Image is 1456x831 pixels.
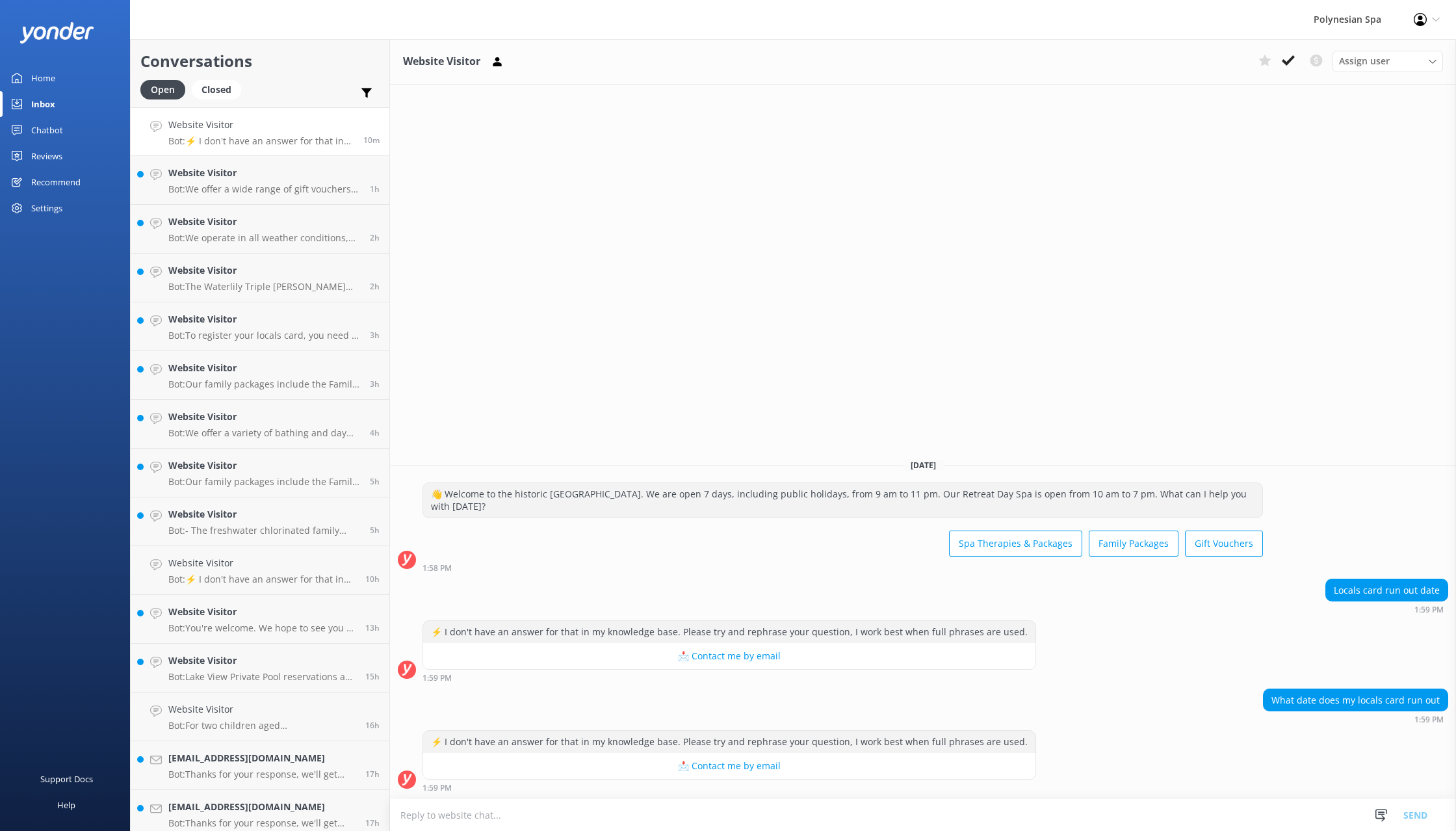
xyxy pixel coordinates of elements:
[422,784,452,792] strong: 1:59 PM
[370,476,380,487] span: Sep 29 2025 08:49am (UTC +13:00) Pacific/Auckland
[31,117,63,143] div: Chatbot
[168,232,360,244] p: Bot: We operate in all weather conditions, including rain. Most of our pools are uncovered, but t...
[168,361,360,375] h4: Website Visitor
[363,135,380,146] span: Sep 29 2025 01:59pm (UTC +13:00) Pacific/Auckland
[370,378,380,389] span: Sep 29 2025 10:54am (UTC +13:00) Pacific/Auckland
[168,378,360,390] p: Bot: Our family packages include the Family Pools Package and the Family Pools - Splash & Kapiti ...
[168,458,360,473] h4: Website Visitor
[131,644,389,692] a: Website VisitorBot:Lake View Private Pool reservations are for 45-minute slots and require a mini...
[168,622,356,634] p: Bot: You're welcome. We hope to see you at [GEOGRAPHIC_DATA] soon!
[131,351,389,400] a: Website VisitorBot:Our family packages include the Family Pools Package and the Family Pools - Sp...
[365,574,380,585] span: Sep 29 2025 03:37am (UTC +13:00) Pacific/Auckland
[168,312,360,326] h4: Website Visitor
[168,525,360,536] p: Bot: - The freshwater chlorinated family pool is heated to 33°C (91°F). - Two additional pools of...
[949,531,1082,557] button: Spa Therapies & Packages
[131,156,389,205] a: Website VisitorBot:We offer a wide range of gift vouchers for our Retreat Day Spa, Pools, Cafe & ...
[140,49,380,73] h2: Conversations
[168,118,354,132] h4: Website Visitor
[168,574,356,585] p: Bot: ⚡ I don't have an answer for that in my knowledge base. Please try and rephrase your questio...
[131,205,389,254] a: Website VisitorBot:We operate in all weather conditions, including rain. Most of our pools are un...
[403,53,480,70] h3: Website Visitor
[192,80,241,99] div: Closed
[168,281,360,293] p: Bot: The Waterlily Triple [PERSON_NAME] Facial is a 1-hour treatment that nourishes and revitaliz...
[168,166,360,180] h4: Website Visitor
[370,525,380,536] span: Sep 29 2025 08:43am (UTC +13:00) Pacific/Auckland
[422,783,1036,792] div: Sep 29 2025 01:59pm (UTC +13:00) Pacific/Auckland
[1414,606,1444,614] strong: 1:59 PM
[1264,689,1448,711] div: What date does my locals card run out
[19,22,94,44] img: yonder-white-logo.png
[131,741,389,790] a: [EMAIL_ADDRESS][DOMAIN_NAME]Bot:Thanks for your response, we'll get back to you as soon as we can...
[370,330,380,341] span: Sep 29 2025 10:56am (UTC +13:00) Pacific/Auckland
[1339,54,1390,68] span: Assign user
[168,263,360,278] h4: Website Visitor
[168,817,356,829] p: Bot: Thanks for your response, we'll get back to you as soon as we can during opening hours.
[1332,51,1443,72] div: Assign User
[140,80,185,99] div: Open
[131,107,389,156] a: Website VisitorBot:⚡ I don't have an answer for that in my knowledge base. Please try and rephras...
[31,143,62,169] div: Reviews
[31,195,62,221] div: Settings
[365,817,380,828] span: Sep 28 2025 08:45pm (UTC +13:00) Pacific/Auckland
[423,643,1035,669] button: 📩 Contact me by email
[168,605,356,619] h4: Website Visitor
[168,720,356,732] p: Bot: For two children aged [DEMOGRAPHIC_DATA], the pricing depends on the pool area you choose: -...
[1325,605,1448,614] div: Sep 29 2025 01:59pm (UTC +13:00) Pacific/Auckland
[31,65,55,91] div: Home
[370,281,380,292] span: Sep 29 2025 11:22am (UTC +13:00) Pacific/Auckland
[168,215,360,229] h4: Website Visitor
[370,232,380,243] span: Sep 29 2025 11:42am (UTC +13:00) Pacific/Auckland
[423,753,1035,779] button: 📩 Contact me by email
[422,674,452,682] strong: 1:59 PM
[365,671,380,682] span: Sep 28 2025 10:50pm (UTC +13:00) Pacific/Auckland
[131,254,389,302] a: Website VisitorBot:The Waterlily Triple [PERSON_NAME] Facial is a 1-hour treatment that nourishes...
[423,621,1035,643] div: ⚡ I don't have an answer for that in my knowledge base. Please try and rephrase your question, I ...
[422,563,1263,572] div: Sep 29 2025 01:58pm (UTC +13:00) Pacific/Auckland
[140,82,192,96] a: Open
[131,595,389,644] a: Website VisitorBot:You're welcome. We hope to see you at [GEOGRAPHIC_DATA] soon!13h
[1263,715,1448,724] div: Sep 29 2025 01:59pm (UTC +13:00) Pacific/Auckland
[168,135,354,147] p: Bot: ⚡ I don't have an answer for that in my knowledge base. Please try and rephrase your questio...
[422,673,1036,682] div: Sep 29 2025 01:59pm (UTC +13:00) Pacific/Auckland
[168,330,360,341] p: Bot: To register your locals card, you need to sign up online and then collect your locals card a...
[423,731,1035,753] div: ⚡ I don't have an answer for that in my knowledge base. Please try and rephrase your question, I ...
[903,460,944,471] span: [DATE]
[423,483,1262,518] div: 👋 Welcome to the historic [GEOGRAPHIC_DATA]. We are open 7 days, including public holidays, from ...
[168,769,356,780] p: Bot: Thanks for your response, we'll get back to you as soon as we can during opening hours.
[131,497,389,546] a: Website VisitorBot:- The freshwater chlorinated family pool is heated to 33°C (91°F). - Two addit...
[131,449,389,497] a: Website VisitorBot:Our family packages include the Family Pools Package and the Family Pools - Sp...
[168,751,356,765] h4: [EMAIL_ADDRESS][DOMAIN_NAME]
[131,400,389,449] a: Website VisitorBot:We offer a variety of bathing and day spa packages. For massage or spa therapy...
[192,82,248,96] a: Closed
[168,183,360,195] p: Bot: We offer a wide range of gift vouchers for our Retreat Day Spa, Pools, Cafe & Spa Essentials...
[1185,531,1263,557] button: Gift Vouchers
[168,556,356,570] h4: Website Visitor
[31,169,81,195] div: Recommend
[57,792,75,818] div: Help
[1326,579,1448,601] div: Locals card run out date
[168,653,356,668] h4: Website Visitor
[168,671,356,683] p: Bot: Lake View Private Pool reservations are for 45-minute slots and require a minimum of two adu...
[370,183,380,194] span: Sep 29 2025 12:48pm (UTC +13:00) Pacific/Auckland
[168,800,356,814] h4: [EMAIL_ADDRESS][DOMAIN_NAME]
[365,720,380,731] span: Sep 28 2025 09:13pm (UTC +13:00) Pacific/Auckland
[1089,531,1178,557] button: Family Packages
[131,692,389,741] a: Website VisitorBot:For two children aged [DEMOGRAPHIC_DATA], the pricing depends on the pool area...
[131,546,389,595] a: Website VisitorBot:⚡ I don't have an answer for that in my knowledge base. Please try and rephras...
[422,564,452,572] strong: 1:58 PM
[168,702,356,717] h4: Website Visitor
[168,427,360,439] p: Bot: We offer a variety of bathing and day spa packages. For massage or spa therapy, you can brow...
[40,766,93,792] div: Support Docs
[31,91,55,117] div: Inbox
[131,302,389,351] a: Website VisitorBot:To register your locals card, you need to sign up online and then collect your...
[365,769,380,780] span: Sep 28 2025 09:00pm (UTC +13:00) Pacific/Auckland
[365,622,380,633] span: Sep 29 2025 01:08am (UTC +13:00) Pacific/Auckland
[168,410,360,424] h4: Website Visitor
[1414,716,1444,724] strong: 1:59 PM
[370,427,380,438] span: Sep 29 2025 10:07am (UTC +13:00) Pacific/Auckland
[168,507,360,521] h4: Website Visitor
[168,476,360,488] p: Bot: Our family packages include the Family Pools Package and the Family Pools - Splash & Kapiti ...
